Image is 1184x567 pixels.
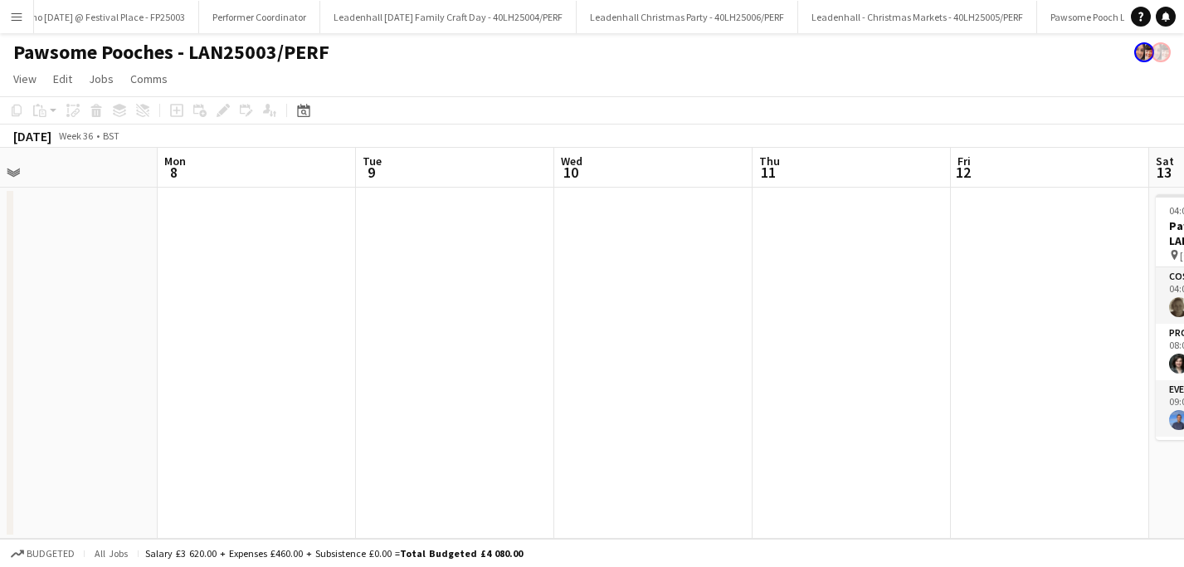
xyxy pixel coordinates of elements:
[1037,1,1177,33] button: Pawsome Pooch LAN24003
[1153,163,1174,182] span: 13
[7,68,43,90] a: View
[1156,154,1174,169] span: Sat
[55,130,96,142] span: Week 36
[955,163,971,182] span: 12
[13,71,37,86] span: View
[124,68,174,90] a: Comms
[89,71,114,86] span: Jobs
[957,154,971,169] span: Fri
[46,68,79,90] a: Edit
[757,163,780,182] span: 11
[130,71,168,86] span: Comms
[53,71,72,86] span: Edit
[558,163,582,182] span: 10
[13,40,329,65] h1: Pawsome Pooches - LAN25003/PERF
[577,1,798,33] button: Leadenhall Christmas Party - 40LH25006/PERF
[2,1,199,33] button: Beano [DATE] @ Festival Place - FP25003
[162,163,186,182] span: 8
[1151,42,1171,62] app-user-avatar: Performer Department
[164,154,186,169] span: Mon
[103,130,119,142] div: BST
[91,547,131,560] span: All jobs
[759,154,780,169] span: Thu
[27,548,75,560] span: Budgeted
[199,1,320,33] button: Performer Coordinator
[82,68,120,90] a: Jobs
[13,128,51,144] div: [DATE]
[1134,42,1154,62] app-user-avatar: Performer Department
[363,154,382,169] span: Tue
[360,163,382,182] span: 9
[400,547,523,560] span: Total Budgeted £4 080.00
[798,1,1037,33] button: Leadenhall - Christmas Markets - 40LH25005/PERF
[145,547,523,560] div: Salary £3 620.00 + Expenses £460.00 + Subsistence £0.00 =
[320,1,577,33] button: Leadenhall [DATE] Family Craft Day - 40LH25004/PERF
[561,154,582,169] span: Wed
[8,545,77,563] button: Budgeted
